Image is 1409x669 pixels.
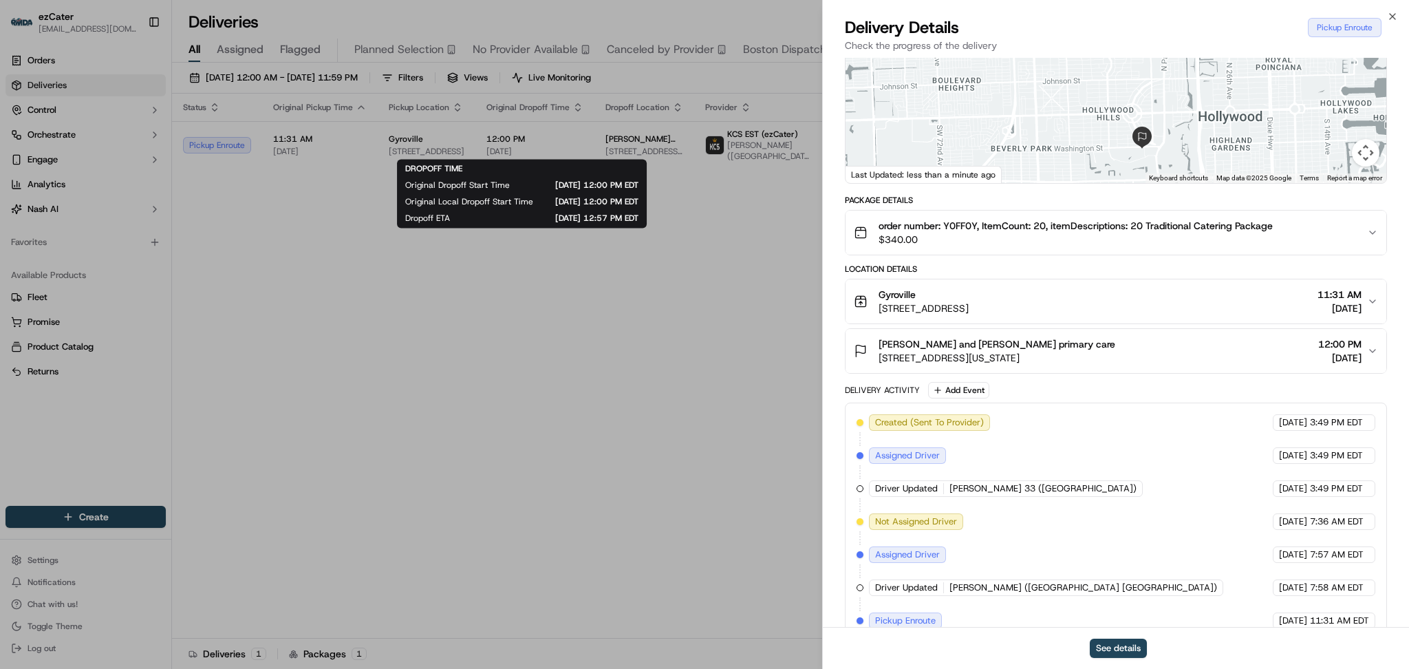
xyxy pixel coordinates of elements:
span: 7:57 AM EDT [1310,549,1364,561]
div: 💻 [116,201,127,212]
input: Got a question? Start typing here... [36,89,248,103]
span: API Documentation [130,200,221,213]
span: 3:49 PM EDT [1310,449,1363,462]
span: Assigned Driver [875,449,940,462]
span: Gyroville [879,288,916,301]
div: Delivery Activity [845,385,920,396]
span: Pickup Enroute [875,615,936,627]
span: [PERSON_NAME] and [PERSON_NAME] primary care [879,337,1115,351]
span: DROPOFF TIME [405,163,462,174]
button: Gyroville[STREET_ADDRESS]11:31 AM[DATE] [846,279,1386,323]
span: [STREET_ADDRESS][US_STATE] [879,351,1115,365]
span: Pylon [137,233,166,244]
span: [PERSON_NAME] 33 ([GEOGRAPHIC_DATA]) [949,482,1137,495]
span: Original Local Dropoff Start Time [405,196,533,207]
a: Report a map error [1327,174,1382,182]
button: Start new chat [234,136,250,152]
span: Not Assigned Driver [875,516,957,528]
span: Dropoff ETA [405,213,450,224]
a: 📗Knowledge Base [8,194,111,219]
span: Original Dropoff Start Time [405,180,510,191]
img: Google [849,165,894,183]
span: [DATE] 12:00 PM EDT [532,180,638,191]
span: 11:31 AM [1317,288,1362,301]
span: [STREET_ADDRESS] [879,301,969,315]
span: 7:58 AM EDT [1310,582,1364,594]
div: 📗 [14,201,25,212]
div: Location Details [845,264,1387,275]
a: Open this area in Google Maps (opens a new window) [849,165,894,183]
span: [DATE] [1279,549,1307,561]
button: Map camera controls [1352,139,1379,167]
a: 💻API Documentation [111,194,226,219]
span: [DATE] 12:57 PM EDT [472,213,638,224]
span: Driver Updated [875,482,938,495]
span: 11:31 AM EDT [1310,615,1369,627]
span: Created (Sent To Provider) [875,416,984,429]
button: [PERSON_NAME] and [PERSON_NAME] primary care[STREET_ADDRESS][US_STATE]12:00 PM[DATE] [846,329,1386,373]
span: Delivery Details [845,17,959,39]
span: 3:49 PM EDT [1310,416,1363,429]
div: We're available if you need us! [47,145,174,156]
span: [DATE] [1279,416,1307,429]
span: [DATE] 12:00 PM EDT [555,196,638,207]
span: order number: Y0FF0Y, ItemCount: 20, itemDescriptions: 20 Traditional Catering Package [879,219,1273,233]
span: $340.00 [879,233,1273,246]
span: 12:00 PM [1318,337,1362,351]
span: 7:36 AM EDT [1310,516,1364,528]
p: Welcome 👋 [14,55,250,77]
img: 1736555255976-a54dd68f-1ca7-489b-9aae-adbdc363a1c4 [14,131,39,156]
span: [DATE] [1279,449,1307,462]
span: [DATE] [1279,516,1307,528]
span: [DATE] [1318,351,1362,365]
span: Map data ©2025 Google [1216,174,1291,182]
div: Last Updated: less than a minute ago [846,166,1002,183]
button: order number: Y0FF0Y, ItemCount: 20, itemDescriptions: 20 Traditional Catering Package$340.00 [846,211,1386,255]
span: 3:49 PM EDT [1310,482,1363,495]
img: Nash [14,14,41,41]
span: Driver Updated [875,582,938,594]
a: Terms (opens in new tab) [1300,174,1319,182]
div: Package Details [845,195,1387,206]
button: See details [1090,639,1147,658]
div: Start new chat [47,131,226,145]
button: Keyboard shortcuts [1149,173,1208,183]
span: [DATE] [1279,482,1307,495]
p: Check the progress of the delivery [845,39,1387,52]
span: [DATE] [1279,615,1307,627]
span: [DATE] [1317,301,1362,315]
span: Assigned Driver [875,549,940,561]
span: [PERSON_NAME] ([GEOGRAPHIC_DATA] [GEOGRAPHIC_DATA]) [949,582,1217,594]
span: Knowledge Base [28,200,105,213]
span: [DATE] [1279,582,1307,594]
button: Add Event [928,382,989,399]
a: Powered byPylon [97,233,166,244]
